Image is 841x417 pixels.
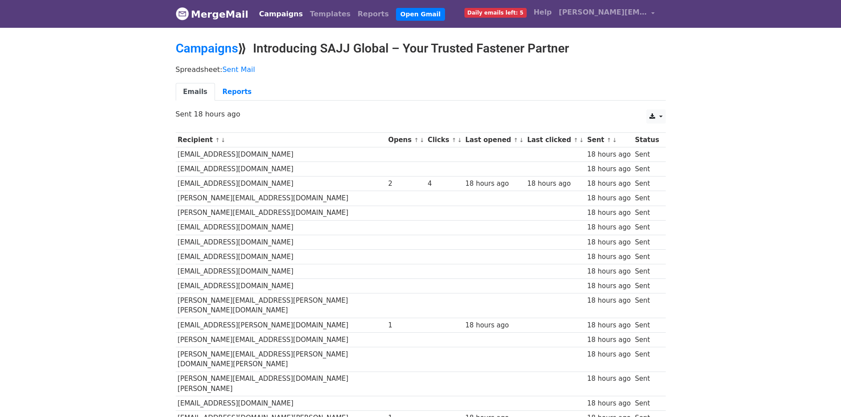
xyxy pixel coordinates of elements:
[176,318,386,332] td: [EMAIL_ADDRESS][PERSON_NAME][DOMAIN_NAME]
[587,335,631,345] div: 18 hours ago
[633,220,661,235] td: Sent
[176,5,249,23] a: MergeMail
[633,177,661,191] td: Sent
[587,349,631,360] div: 18 hours ago
[215,83,259,101] a: Reports
[587,150,631,160] div: 18 hours ago
[525,133,585,147] th: Last clicked
[555,4,659,24] a: [PERSON_NAME][EMAIL_ADDRESS][DOMAIN_NAME]
[587,193,631,203] div: 18 hours ago
[464,8,527,18] span: Daily emails left: 5
[633,347,661,372] td: Sent
[587,164,631,174] div: 18 hours ago
[587,208,631,218] div: 18 hours ago
[519,137,524,143] a: ↓
[176,41,666,56] h2: ⟫ Introducing SAJJ Global – Your Trusted Fastener Partner
[176,249,386,264] td: [EMAIL_ADDRESS][DOMAIN_NAME]
[176,191,386,206] td: [PERSON_NAME][EMAIL_ADDRESS][DOMAIN_NAME]
[426,133,463,147] th: Clicks
[176,206,386,220] td: [PERSON_NAME][EMAIL_ADDRESS][DOMAIN_NAME]
[587,237,631,248] div: 18 hours ago
[176,347,386,372] td: [PERSON_NAME][EMAIL_ADDRESS][PERSON_NAME][DOMAIN_NAME][PERSON_NAME]
[463,133,525,147] th: Last opened
[176,147,386,162] td: [EMAIL_ADDRESS][DOMAIN_NAME]
[465,179,523,189] div: 18 hours ago
[587,252,631,262] div: 18 hours ago
[176,235,386,249] td: [EMAIL_ADDRESS][DOMAIN_NAME]
[633,332,661,347] td: Sent
[176,133,386,147] th: Recipient
[215,137,220,143] a: ↑
[633,235,661,249] td: Sent
[559,7,647,18] span: [PERSON_NAME][EMAIL_ADDRESS][DOMAIN_NAME]
[461,4,530,21] a: Daily emails left: 5
[633,206,661,220] td: Sent
[633,293,661,318] td: Sent
[587,281,631,291] div: 18 hours ago
[176,7,189,20] img: MergeMail logo
[633,264,661,278] td: Sent
[633,133,661,147] th: Status
[176,65,666,74] p: Spreadsheet:
[587,222,631,233] div: 18 hours ago
[607,137,611,143] a: ↑
[388,320,423,331] div: 1
[452,137,456,143] a: ↑
[386,133,426,147] th: Opens
[633,279,661,293] td: Sent
[396,8,445,21] a: Open Gmail
[419,137,424,143] a: ↓
[223,65,255,74] a: Sent Mail
[176,332,386,347] td: [PERSON_NAME][EMAIL_ADDRESS][DOMAIN_NAME]
[176,109,666,119] p: Sent 18 hours ago
[513,137,518,143] a: ↑
[587,179,631,189] div: 18 hours ago
[633,318,661,332] td: Sent
[176,396,386,411] td: [EMAIL_ADDRESS][DOMAIN_NAME]
[414,137,419,143] a: ↑
[585,133,633,147] th: Sent
[587,398,631,409] div: 18 hours ago
[428,179,461,189] div: 4
[587,320,631,331] div: 18 hours ago
[354,5,392,23] a: Reports
[579,137,584,143] a: ↓
[457,137,462,143] a: ↓
[612,137,617,143] a: ↓
[573,137,578,143] a: ↑
[527,179,583,189] div: 18 hours ago
[176,177,386,191] td: [EMAIL_ADDRESS][DOMAIN_NAME]
[465,320,523,331] div: 18 hours ago
[176,372,386,396] td: [PERSON_NAME][EMAIL_ADDRESS][DOMAIN_NAME][PERSON_NAME]
[587,267,631,277] div: 18 hours ago
[256,5,306,23] a: Campaigns
[176,83,215,101] a: Emails
[306,5,354,23] a: Templates
[633,162,661,177] td: Sent
[176,220,386,235] td: [EMAIL_ADDRESS][DOMAIN_NAME]
[633,372,661,396] td: Sent
[176,264,386,278] td: [EMAIL_ADDRESS][DOMAIN_NAME]
[633,396,661,411] td: Sent
[176,41,238,56] a: Campaigns
[388,179,423,189] div: 2
[633,147,661,162] td: Sent
[633,249,661,264] td: Sent
[176,279,386,293] td: [EMAIL_ADDRESS][DOMAIN_NAME]
[633,191,661,206] td: Sent
[176,293,386,318] td: [PERSON_NAME][EMAIL_ADDRESS][PERSON_NAME][PERSON_NAME][DOMAIN_NAME]
[530,4,555,21] a: Help
[587,296,631,306] div: 18 hours ago
[587,374,631,384] div: 18 hours ago
[176,162,386,177] td: [EMAIL_ADDRESS][DOMAIN_NAME]
[221,137,226,143] a: ↓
